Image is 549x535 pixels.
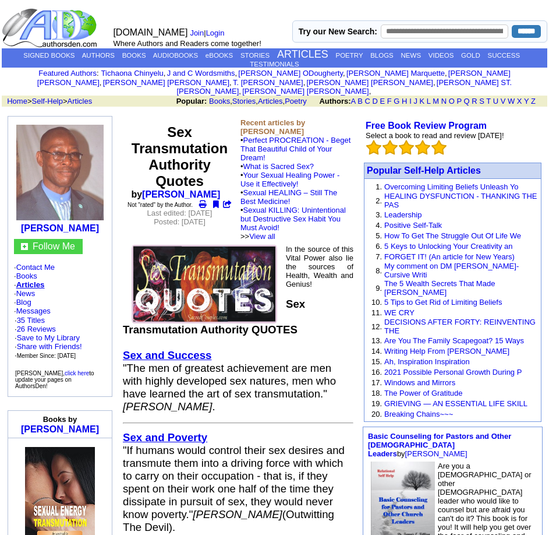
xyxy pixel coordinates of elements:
[384,347,509,356] a: Writing Help From [PERSON_NAME]
[402,97,407,105] a: H
[113,39,261,48] font: Where Authors and Readers come together!
[3,97,92,105] font: > >
[209,97,230,105] a: Books
[384,410,453,418] a: Breaking Chains~~~
[368,432,511,458] a: Basic Counseling for Pastors and Other [DEMOGRAPHIC_DATA] Leaders
[493,97,498,105] a: U
[431,140,447,155] img: bigemptystars.png
[371,322,382,331] font: 12.
[384,192,537,209] a: HEALING DYSFUNCTION - THANKING THE PAS
[242,87,369,96] a: [PERSON_NAME] [PERSON_NAME]
[240,136,350,162] a: Perfect PROCREATION - Beget That Beautiful Child of Your Dream!
[101,69,164,78] a: Tichaona Chinyelu
[371,368,382,376] font: 16.
[240,206,346,241] font: • >>
[132,124,228,189] font: Sex Transmutation Authority Quotes
[441,97,447,105] a: N
[123,400,212,413] em: [PERSON_NAME]
[384,389,462,397] a: The Power of Gratitude
[384,210,422,219] a: Leadership
[250,61,299,68] a: TESTIMONIALS
[33,241,75,251] a: Follow Me
[60,441,61,445] img: shim.gif
[384,368,522,376] a: 2021 Possible Personal Growth During P
[357,97,363,105] a: B
[364,97,370,105] a: C
[456,97,461,105] a: P
[461,52,480,59] a: GOLD
[345,71,346,77] font: i
[38,69,97,78] a: Featured Authors
[123,431,207,444] strong: Sex and Poverty
[376,221,382,230] font: 4.
[376,242,382,251] font: 6.
[384,221,442,230] a: Positive Self-Talk
[405,449,467,458] a: [PERSON_NAME]
[190,29,204,37] a: Join
[351,97,356,105] a: A
[14,263,106,360] font: · · · · ·
[372,97,377,105] a: D
[371,336,382,345] font: 13.
[366,131,504,140] font: Select a book to read and review [DATE]!
[16,263,55,272] a: Contact Me
[376,231,382,240] font: 5.
[232,97,256,105] a: Stories
[165,71,167,77] font: i
[243,162,314,171] a: What is Sacred Sex?
[17,353,76,359] font: Member Since: [DATE]
[16,298,31,307] a: Blog
[176,97,546,105] font: , , ,
[394,97,399,105] a: G
[103,78,229,87] a: [PERSON_NAME] [PERSON_NAME]
[15,370,94,389] font: [PERSON_NAME], to update your pages on AuthorsDen!
[167,69,235,78] a: J and C Wordsmiths
[113,27,187,37] font: [DOMAIN_NAME]
[346,69,445,78] a: [PERSON_NAME] Marquette
[472,97,477,105] a: R
[382,140,398,155] img: bigemptystars.png
[376,284,382,293] font: 9.
[531,97,536,105] a: Z
[176,97,207,105] b: Popular:
[16,289,36,298] a: News
[387,97,392,105] a: F
[241,89,242,95] font: i
[384,298,502,307] a: 5 Tips to Get Rid of Limiting Beliefs
[14,307,51,315] font: ·
[127,202,193,208] font: Not "rated" by the Author.
[479,97,484,105] a: S
[371,308,382,317] font: 11.
[176,78,512,96] a: [PERSON_NAME] ST. [PERSON_NAME]
[380,97,385,105] a: E
[384,279,495,297] a: The 5 Wealth Secrets That Made [PERSON_NAME]
[384,336,524,345] a: Are You The Family Scapegoat? 15 Ways
[376,210,382,219] font: 3.
[367,166,481,175] a: Popular Self-Help Articles
[21,223,99,233] a: [PERSON_NAME]
[384,308,415,317] a: WE CRY
[240,52,270,59] a: STORIES
[123,349,211,361] strong: Sex and Success
[65,370,89,376] a: click here
[32,97,63,105] a: Self-Help
[240,118,305,136] b: Recent articles by [PERSON_NAME]
[285,97,307,105] a: Poetry
[413,97,417,105] a: J
[123,298,336,413] span: "The men of greatest achievement are men with highly developed sex natures, men who have learned ...
[517,97,522,105] a: X
[376,196,382,205] font: 2.
[384,252,515,261] a: FORGET IT! (An article for New Years)
[370,52,394,59] a: BLOGS
[15,333,82,360] font: · · ·
[16,272,37,280] a: Books
[17,333,80,342] a: Save to My Library
[37,69,511,87] a: [PERSON_NAME] [PERSON_NAME]
[237,71,238,77] font: i
[258,97,283,105] a: Articles
[240,171,346,241] font: •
